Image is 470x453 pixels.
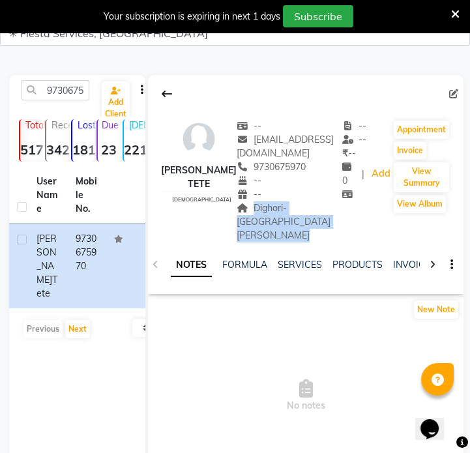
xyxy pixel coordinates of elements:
[415,401,457,440] iframe: chat widget
[342,147,348,159] span: ₹
[283,5,353,27] button: Subscribe
[98,141,120,158] strong: 23
[153,81,181,106] div: Back to Client
[78,119,95,131] p: Lost
[237,188,261,200] span: --
[362,168,364,181] span: |
[414,300,458,319] button: New Note
[124,141,146,158] strong: 221
[222,259,267,270] a: FORMULA
[46,141,68,158] strong: 342
[179,119,218,158] img: avatar
[393,259,436,270] a: INVOICES
[278,259,322,270] a: SERVICES
[172,196,231,203] span: [DEMOGRAPHIC_DATA]
[29,167,68,224] th: User Name
[237,175,261,186] span: --
[25,119,42,131] p: Total
[237,134,334,159] span: [EMAIL_ADDRESS][DOMAIN_NAME]
[22,80,89,100] input: Search by Name/Mobile/Email/Code
[68,224,107,308] td: 9730675970
[237,120,261,132] span: --
[171,254,212,277] a: NOTES
[342,147,356,159] span: --
[342,120,367,132] span: --
[342,134,367,145] span: --
[102,81,130,123] a: Add Client
[20,141,42,158] strong: 5177
[129,119,146,131] p: [DEMOGRAPHIC_DATA]
[394,121,449,139] button: Appointment
[37,233,57,285] span: [PERSON_NAME]
[370,165,392,183] a: Add
[51,119,68,131] p: Recent
[394,141,426,160] button: Invoice
[161,164,237,191] div: [PERSON_NAME] Tete
[68,167,107,224] th: Mobile No.
[332,259,383,270] a: PRODUCTS
[237,202,330,241] span: Dighori- [GEOGRAPHIC_DATA][PERSON_NAME]
[237,161,306,173] span: 9730675970
[104,10,280,23] div: Your subscription is expiring in next 1 days
[342,161,357,186] span: 0
[394,162,449,192] button: View Summary
[394,195,446,213] button: View Album
[65,320,90,338] button: Next
[100,119,120,131] p: Due
[72,141,95,158] strong: 1810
